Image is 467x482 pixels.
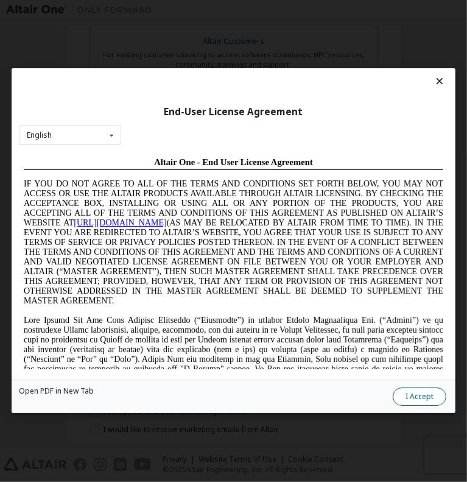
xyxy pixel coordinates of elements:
a: [URL][DOMAIN_NAME] [55,66,147,75]
div: End-User License Agreement [19,106,448,118]
span: Altair One - End User License Agreement [135,5,294,15]
a: Open PDF in New Tab [19,388,94,395]
span: Lore Ipsumd Sit Ame Cons Adipisc Elitseddo (“Eiusmodte”) in utlabor Etdolo Magnaaliqua Eni. (“Adm... [5,163,424,289]
button: I Accept [393,388,446,406]
span: IF YOU DO NOT AGREE TO ALL OF THE TERMS AND CONDITIONS SET FORTH BELOW, YOU MAY NOT ACCESS OR USE... [5,27,424,153]
div: English [27,132,52,139]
